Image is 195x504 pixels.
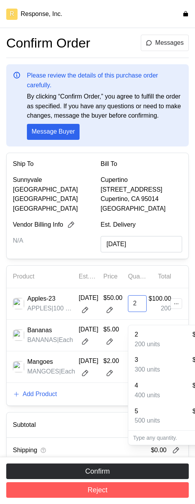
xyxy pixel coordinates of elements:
[135,330,138,340] p: 2
[6,463,189,479] button: Confirm
[103,325,119,335] p: $5.00
[6,482,189,498] button: Reject
[79,325,98,335] p: [DATE]
[101,194,182,204] p: Cupertino, CA 95014
[101,159,117,169] p: Bill To
[103,293,122,303] p: $50.00
[128,272,146,282] p: Quantity
[27,368,59,375] span: MANGOES
[79,293,98,303] p: [DATE]
[135,340,160,349] p: 200 units
[133,296,141,312] input: Qty
[21,9,62,19] p: Response, Inc.
[13,159,34,169] p: Ship To
[151,446,167,455] p: $0.00
[13,220,63,230] p: Vendor Billing Info
[79,356,98,366] p: [DATE]
[135,407,138,416] p: 5
[13,185,94,195] p: [GEOGRAPHIC_DATA]
[23,389,57,399] p: Add Product
[27,294,55,304] p: Apples-23
[103,272,117,282] p: Price
[13,298,24,309] img: 29780183-c746-4735-a374-28020c9cc1cd.jpeg
[135,391,160,400] p: 400 units
[27,305,51,312] span: APPLES
[101,175,182,185] p: Cupertino
[87,485,107,496] p: Reject
[13,389,57,400] button: Add Product
[135,381,138,391] p: 4
[135,365,160,375] p: 300 units
[85,466,110,477] p: Confirm
[103,356,119,366] p: $2.00
[13,175,94,185] p: Sunnyvale
[101,204,182,214] p: [GEOGRAPHIC_DATA]
[27,326,52,335] p: Bananas
[135,355,138,365] p: 3
[27,357,53,367] p: Mangoes
[101,185,182,195] p: [STREET_ADDRESS]
[79,272,97,282] p: Est. Delivery
[149,294,171,304] p: $100.00
[101,236,182,252] input: MM/DD/YYYY
[13,236,94,246] p: N/A
[149,304,171,314] p: 200 units
[13,194,94,204] p: [GEOGRAPHIC_DATA]
[13,330,24,341] img: 7fc5305e-63b1-450a-be29-3b92a3c460e1.jpeg
[13,446,37,455] p: Shipping
[27,92,182,121] p: By clicking “Confirm Order,” you agree to fulfill the order as specified. If you have any questio...
[155,38,184,48] p: Messages
[13,361,24,372] img: d3ac4687-b242-4948-a6d1-30de9b2d8823.jpeg
[57,337,73,343] span: | Each
[27,337,57,343] span: BANANAS
[13,272,34,282] p: Product
[59,368,75,375] span: | Each
[13,204,94,214] p: [GEOGRAPHIC_DATA]
[27,71,182,90] p: Please review the details of this purchase order carefully.
[128,325,131,335] p: 8
[32,127,75,137] p: Message Buyer
[10,9,14,19] p: R
[141,35,189,51] button: Messages
[158,272,171,282] p: Total
[135,416,160,426] p: 500 units
[27,124,80,140] button: Message Buyer
[6,34,90,51] h1: Confirm Order
[101,220,182,230] p: Est. Delivery
[13,420,36,430] p: Subtotal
